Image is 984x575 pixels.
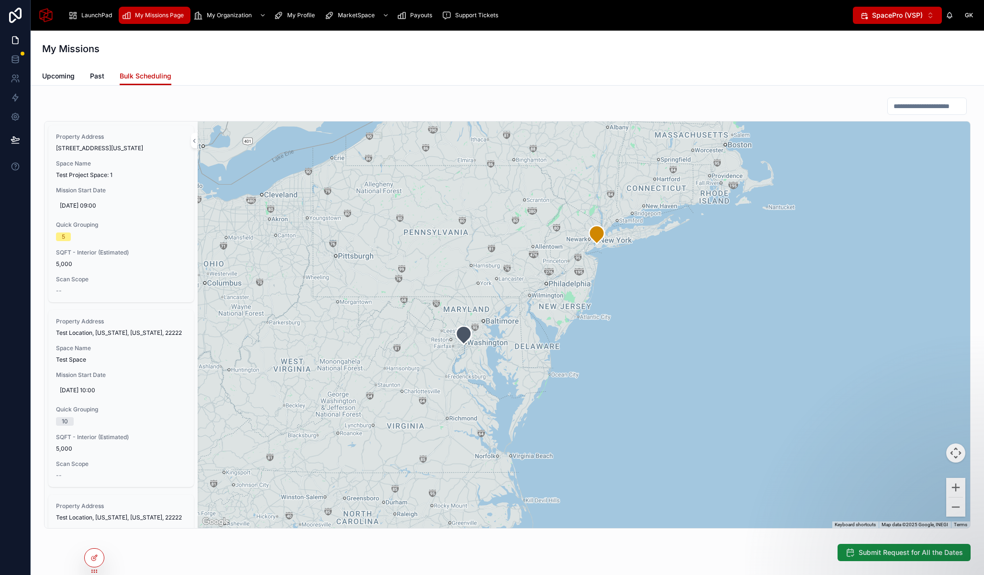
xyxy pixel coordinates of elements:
[56,249,186,256] span: SQFT - Interior (Estimated)
[42,67,75,87] a: Upcoming
[60,387,182,394] span: [DATE] 10:00
[410,11,432,19] span: Payouts
[322,7,394,24] a: MarketSpace
[56,329,186,337] span: Test Location, [US_STATE], [US_STATE], 22222
[56,460,186,468] span: Scan Scope
[60,202,182,210] span: [DATE] 09:00
[56,276,186,283] span: Scan Scope
[120,71,171,81] span: Bulk Scheduling
[135,11,184,19] span: My Missions Page
[90,67,104,87] a: Past
[38,8,54,23] img: App logo
[81,11,112,19] span: LaunchPad
[42,42,100,55] h1: My Missions
[56,472,62,479] span: --
[56,260,186,268] span: 5,000
[62,232,65,241] div: 5
[120,67,171,86] a: Bulk Scheduling
[56,287,62,295] span: --
[287,11,315,19] span: My Profile
[853,7,942,24] button: Select Button
[200,516,232,528] a: Open this area in Google Maps (opens a new window)
[56,318,186,325] span: Property Address
[56,171,186,179] span: Test Project Space: 1
[455,11,498,19] span: Support Tickets
[56,433,186,441] span: SQFT - Interior (Estimated)
[946,443,965,463] button: Map camera controls
[56,144,186,152] span: [STREET_ADDRESS][US_STATE]
[56,160,186,167] span: Space Name
[56,133,186,141] span: Property Address
[872,11,923,20] span: SpacePro (VSP)
[56,221,186,229] span: Quick Grouping
[965,11,973,19] span: GK
[946,478,965,497] button: Zoom in
[56,187,186,194] span: Mission Start Date
[56,344,186,352] span: Space Name
[271,7,322,24] a: My Profile
[90,71,104,81] span: Past
[200,516,232,528] img: Google
[56,371,186,379] span: Mission Start Date
[946,498,965,517] button: Zoom out
[61,5,853,26] div: scrollable content
[65,7,119,24] a: LaunchPad
[42,71,75,81] span: Upcoming
[62,417,68,426] div: 10
[56,502,186,510] span: Property Address
[338,11,375,19] span: MarketSpace
[190,7,271,24] a: My Organization
[56,445,186,453] span: 5,000
[56,356,186,364] span: Test Space
[56,514,186,521] span: Test Location, [US_STATE], [US_STATE], 22222
[119,7,190,24] a: My Missions Page
[56,406,186,413] span: Quick Grouping
[439,7,505,24] a: Support Tickets
[207,11,252,19] span: My Organization
[394,7,439,24] a: Payouts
